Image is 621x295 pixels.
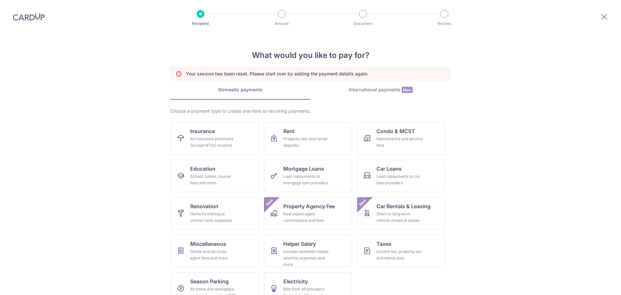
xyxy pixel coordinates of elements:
div: Choose a payment type to create one-time or recurring payments. [170,108,451,114]
div: International payments [310,86,451,93]
span: New [402,87,413,93]
img: CardUp [13,13,45,21]
a: RenovationHome furnishing or interior reno-expenses [171,197,259,230]
div: Short or long‑term vehicle rentals & leases [376,211,423,224]
a: Car Rentals & LeasingShort or long‑term vehicle rentals & leasesNew [357,197,445,230]
span: Mortgage Loans [283,165,324,173]
div: Income tax, property tax and stamp duty [376,248,423,261]
div: Home furnishing or interior reno-expenses [190,211,237,224]
span: Education [190,165,215,173]
span: New [357,197,368,208]
h4: What would you like to pay for? [170,50,451,61]
span: Helper Salary [283,240,316,248]
p: Amount [258,20,306,27]
div: Maintenance and service fees [376,136,423,149]
div: Includes domestic helper salaries, expenses and more [283,248,330,268]
div: Loan repayments to mortgage loan providers [283,173,330,186]
a: Car LoansLoan repayments to car loan providers [357,160,445,192]
a: InsuranceAll insurance premiums (except NTUC Income) [171,122,259,154]
p: Recipient [177,20,224,27]
span: Car Rentals & Leasing [376,202,430,210]
div: Property rent and rental deposits [283,136,330,149]
iframe: Opens a widget where you can find more information [580,276,615,292]
span: Renovation [190,202,218,210]
div: Goods and services, agent fees and more [190,248,237,261]
div: School, tuition, course fees and more [190,173,237,186]
div: Domestic payments [170,86,310,93]
div: All insurance premiums (except NTUC Income) [190,136,237,149]
span: Property Agency Fee [283,202,335,210]
span: Electricity [283,278,308,285]
span: Insurance [190,127,215,135]
a: TaxesIncome tax, property tax and stamp duty [357,235,445,267]
a: MiscellaneousGoods and services, agent fees and more [171,235,259,267]
div: Loan repayments to car loan providers [376,173,423,186]
a: Property Agency FeeReal estate agent commissions and feesNew [264,197,352,230]
a: Helper SalaryIncludes domestic helper salaries, expenses and more [264,235,352,267]
a: Condo & MCSTMaintenance and service fees [357,122,445,154]
a: Mortgage LoansLoan repayments to mortgage loan providers [264,160,352,192]
a: EducationSchool, tuition, course fees and more [171,160,259,192]
div: Real estate agent commissions and fees [283,211,330,224]
span: Taxes [376,240,391,248]
a: RentProperty rent and rental deposits [264,122,352,154]
p: Document [339,20,387,27]
span: Car Loans [376,165,402,173]
p: Review [420,20,468,27]
p: Your session has been reset. Please start over by adding the payment details again. [186,71,368,77]
span: Season Parking [190,278,229,285]
span: Condo & MCST [376,127,415,135]
span: Rent [283,127,295,135]
span: Miscellaneous [190,240,226,248]
span: New [264,197,275,208]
